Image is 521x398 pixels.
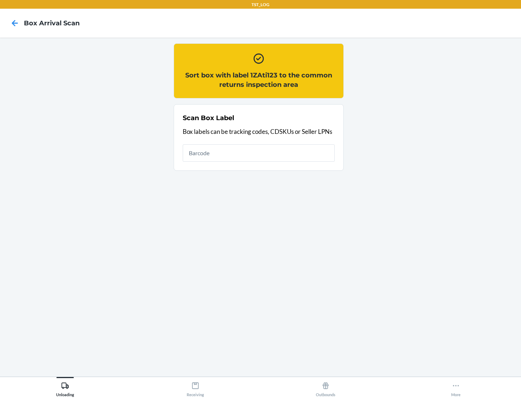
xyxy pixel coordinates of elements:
[187,379,204,397] div: Receiving
[56,379,74,397] div: Unloading
[183,127,335,136] p: Box labels can be tracking codes, CDSKUs or Seller LPNs
[260,377,391,397] button: Outbounds
[316,379,335,397] div: Outbounds
[130,377,260,397] button: Receiving
[183,71,335,89] h2: Sort box with label 1ZAti123 to the common returns inspection area
[251,1,270,8] p: TST_LOG
[183,113,234,123] h2: Scan Box Label
[24,18,80,28] h4: Box Arrival Scan
[451,379,461,397] div: More
[391,377,521,397] button: More
[183,144,335,162] input: Barcode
